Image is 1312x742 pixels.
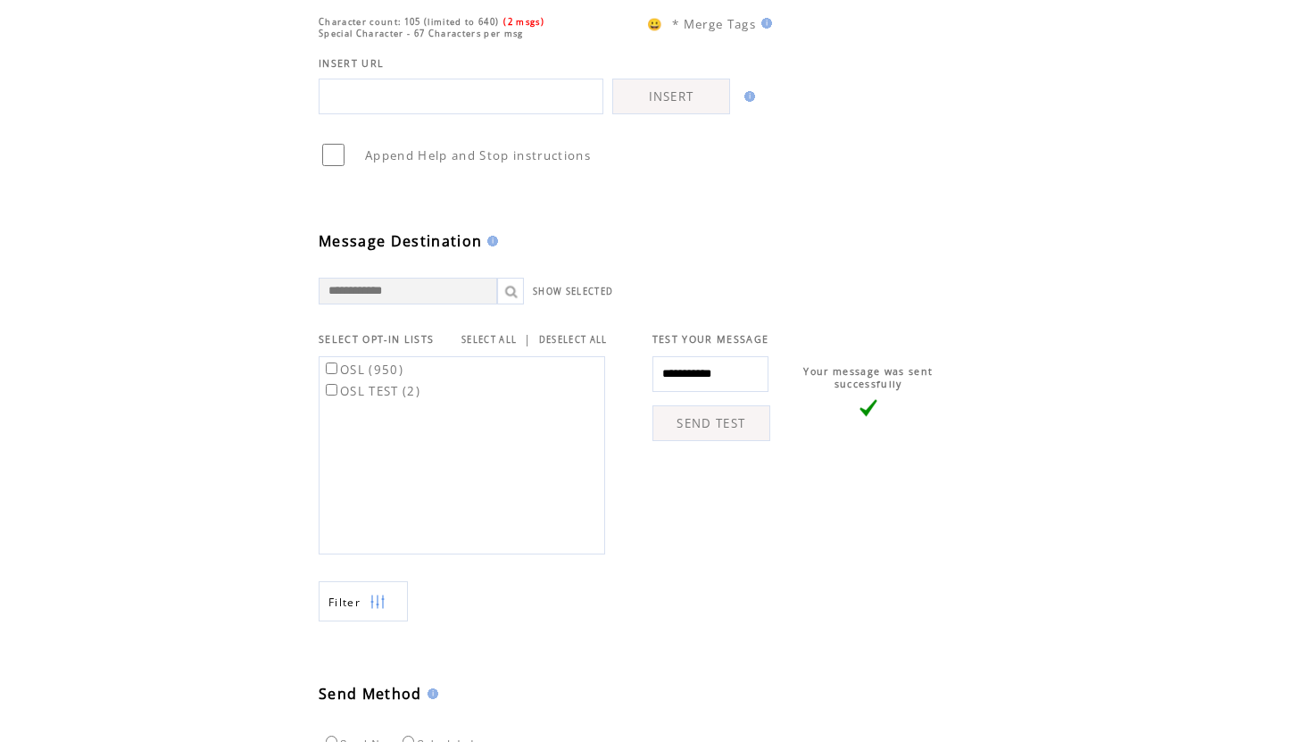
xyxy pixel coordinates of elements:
img: help.gif [422,688,438,699]
label: OSL TEST (2) [322,383,420,399]
img: vLarge.png [859,399,877,417]
span: TEST YOUR MESSAGE [652,333,769,346]
span: Your message was sent successfully [803,365,933,390]
a: Filter [319,581,408,621]
span: INSERT URL [319,57,384,70]
a: SEND TEST [652,405,770,441]
span: | [524,331,531,347]
span: Append Help and Stop instructions [365,147,591,163]
span: * Merge Tags [672,16,756,32]
span: Message Destination [319,231,482,251]
a: SELECT ALL [461,334,517,346]
label: OSL (950) [322,362,403,378]
span: Character count: 105 (limited to 640) [319,16,499,28]
span: Show filters [328,595,361,610]
input: OSL TEST (2) [326,384,337,396]
img: help.gif [739,91,755,102]
img: help.gif [482,236,498,246]
span: Send Method [319,684,422,704]
a: INSERT [612,79,730,114]
input: OSL (950) [326,363,337,374]
a: DESELECT ALL [539,334,608,346]
img: filters.png [370,582,386,622]
a: SHOW SELECTED [533,286,613,297]
span: (2 msgs) [503,16,544,28]
span: 😀 [647,16,663,32]
span: Special Character - 67 Characters per msg [319,28,524,39]
span: SELECT OPT-IN LISTS [319,333,434,346]
img: help.gif [756,18,772,29]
